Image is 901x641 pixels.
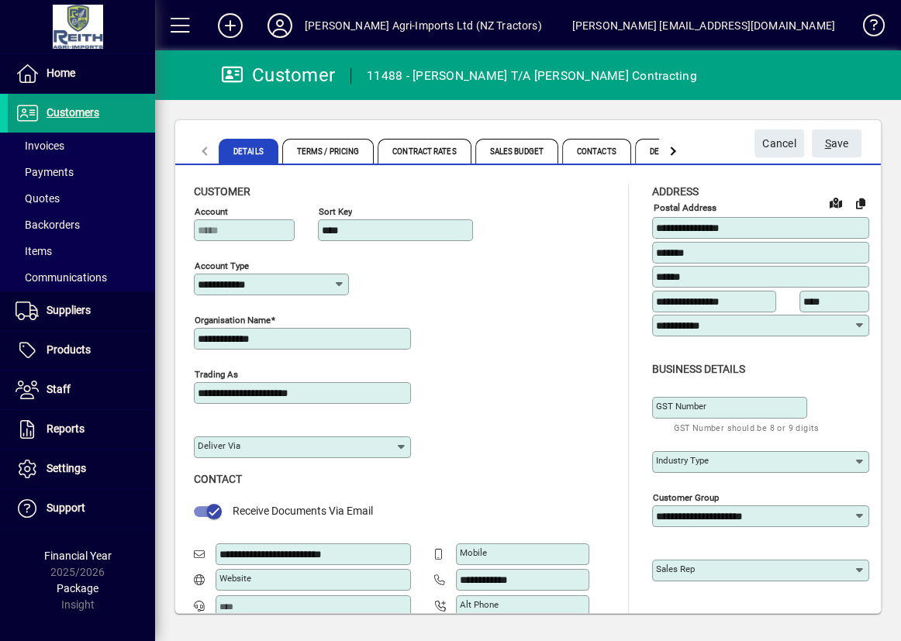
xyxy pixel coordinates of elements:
span: Items [16,245,52,257]
mat-label: GST Number [656,401,706,412]
mat-label: Account Type [195,260,249,271]
span: Cancel [762,131,796,157]
a: Suppliers [8,291,155,330]
span: Details [219,139,278,164]
mat-label: Sales rep [656,563,695,574]
button: Copy to Delivery address [848,191,873,215]
span: Delivery Addresses [635,139,744,164]
span: Products [47,343,91,356]
a: Products [8,331,155,370]
a: Home [8,54,155,93]
div: Customer [221,63,335,88]
div: 11488 - [PERSON_NAME] T/A [PERSON_NAME] Contracting [367,64,697,88]
span: Financial Year [44,550,112,562]
a: Invoices [8,133,155,159]
span: Customer [194,185,250,198]
span: Contact [194,473,242,485]
mat-label: Customer group [653,491,719,502]
span: Home [47,67,75,79]
a: View on map [823,190,848,215]
button: Profile [255,12,305,40]
mat-label: Deliver via [198,440,240,451]
span: ave [825,131,849,157]
mat-label: Sort key [319,206,352,217]
span: Settings [47,462,86,474]
span: S [825,137,831,150]
a: Reports [8,410,155,449]
span: Suppliers [47,304,91,316]
span: Staff [47,383,71,395]
span: Backorders [16,219,80,231]
button: Cancel [754,129,804,157]
span: Payments [16,166,74,178]
a: Payments [8,159,155,185]
span: Contract Rates [378,139,471,164]
span: Support [47,501,85,514]
mat-hint: GST Number should be 8 or 9 digits [674,419,820,436]
span: Sales Budget [475,139,558,164]
button: Save [812,129,861,157]
mat-label: Website [219,573,251,584]
span: Business details [652,363,745,375]
mat-label: Organisation name [195,315,271,326]
span: Address [652,185,699,198]
span: Terms / Pricing [282,139,375,164]
button: Add [205,12,255,40]
span: Reports [47,422,85,435]
a: Settings [8,450,155,488]
a: Communications [8,264,155,291]
mat-label: Industry type [656,455,709,466]
span: Package [57,582,98,594]
mat-label: Trading as [195,369,238,380]
span: Customers [47,106,99,119]
span: Invoices [16,140,64,152]
a: Knowledge Base [851,3,882,53]
div: [PERSON_NAME] Agri-Imports Ltd (NZ Tractors) [305,13,542,38]
div: [PERSON_NAME] [EMAIL_ADDRESS][DOMAIN_NAME] [572,13,835,38]
span: Contacts [562,139,631,164]
mat-label: Alt Phone [460,599,499,610]
a: Support [8,489,155,528]
a: Staff [8,370,155,409]
span: Receive Documents Via Email [233,505,373,517]
span: Communications [16,271,107,284]
a: Backorders [8,212,155,238]
span: Quotes [16,192,60,205]
a: Items [8,238,155,264]
a: Quotes [8,185,155,212]
mat-label: Mobile [460,547,487,558]
mat-label: Account [195,206,228,217]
